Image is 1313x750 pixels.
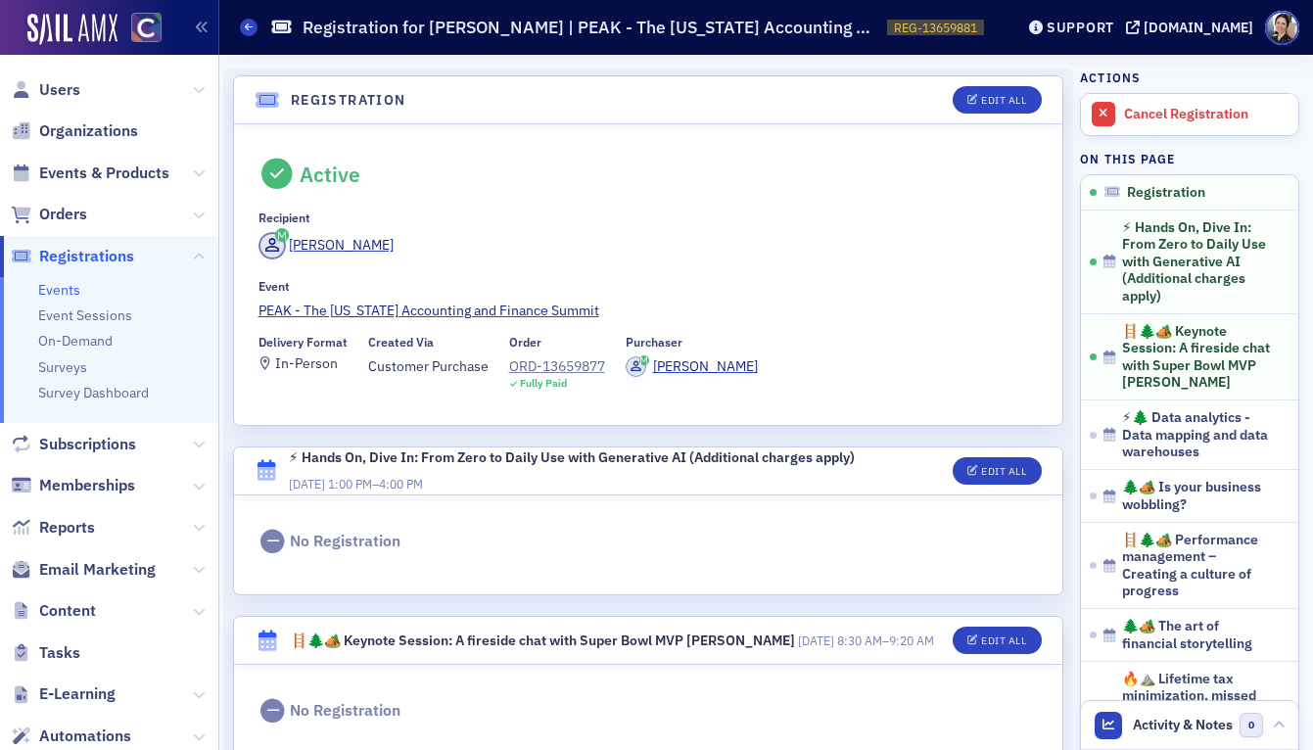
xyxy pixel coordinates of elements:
span: – [798,633,934,648]
a: View Homepage [117,13,162,46]
span: 🪜🌲🏕️ Performance management – Creating a culture of progress [1122,532,1273,600]
a: Surveys [38,358,87,376]
span: ⚡🌲 Data analytics - Data mapping and data warehouses [1122,409,1273,461]
a: Reports [11,517,95,539]
span: E-Learning [39,683,116,705]
div: Order [509,335,541,350]
div: 🪜🌲🏕️ Keynote Session: A fireside chat with Super Bowl MVP [PERSON_NAME] [291,631,795,651]
a: Memberships [11,475,135,496]
time: 8:30 AM [837,633,882,648]
a: On-Demand [38,332,113,350]
a: Cancel Registration [1081,94,1298,135]
div: No Registration [290,532,400,551]
a: Content [11,600,96,622]
a: E-Learning [11,683,116,705]
span: Reports [39,517,95,539]
button: Edit All [953,457,1041,485]
a: Automations [11,726,131,747]
span: Registration [1127,184,1205,202]
div: In-Person [275,358,338,369]
div: Fully Paid [520,377,567,390]
a: Events [38,281,80,299]
button: Edit All [953,86,1041,114]
span: Organizations [39,120,138,142]
span: Subscriptions [39,434,136,455]
a: Survey Dashboard [38,384,149,401]
button: [DOMAIN_NAME] [1126,21,1260,34]
span: Email Marketing [39,559,156,581]
span: [DATE] [289,476,325,492]
div: [PERSON_NAME] [289,235,394,256]
div: Created Via [368,335,434,350]
span: Registrations [39,246,134,267]
span: – [289,476,423,492]
a: Tasks [11,642,80,664]
span: Content [39,600,96,622]
span: Profile [1265,11,1299,45]
span: Users [39,79,80,101]
h4: Actions [1080,69,1141,86]
div: Event [258,279,290,294]
span: Orders [39,204,87,225]
a: [PERSON_NAME] [258,232,395,259]
span: REG-13659881 [894,20,977,36]
span: Automations [39,726,131,747]
div: Edit All [981,635,1026,646]
span: 🪜🌲🏕️ Keynote Session: A fireside chat with Super Bowl MVP [PERSON_NAME] [1122,323,1273,392]
a: Users [11,79,80,101]
div: Active [300,162,360,187]
span: 0 [1240,713,1264,737]
a: PEAK - The [US_STATE] Accounting and Finance Summit [258,301,1039,321]
a: Subscriptions [11,434,136,455]
button: Edit All [953,627,1041,654]
h4: Registration [291,90,406,111]
span: ⚡ Hands On, Dive In: From Zero to Daily Use with Generative AI (Additional charges apply) [1122,219,1273,305]
span: 🌲🏕️ The art of financial storytelling [1122,618,1273,652]
div: [DOMAIN_NAME] [1144,19,1253,36]
h4: On this page [1080,150,1299,167]
span: Customer Purchase [368,356,489,377]
time: 1:00 PM [328,476,372,492]
a: Event Sessions [38,306,132,324]
div: Edit All [981,95,1026,106]
div: Cancel Registration [1124,106,1289,123]
div: Edit All [981,466,1026,477]
img: SailAMX [131,13,162,43]
div: [PERSON_NAME] [653,356,758,377]
a: [PERSON_NAME] [626,356,758,377]
h1: Registration for [PERSON_NAME] | PEAK - The [US_STATE] Accounting and Finance Summit [303,16,877,39]
time: 4:00 PM [379,476,423,492]
span: Activity & Notes [1133,715,1233,735]
div: No Registration [290,701,400,721]
span: Memberships [39,475,135,496]
span: Tasks [39,642,80,664]
div: Purchaser [626,335,682,350]
a: Orders [11,204,87,225]
span: 🌲🏕️ Is your business wobbling? [1122,479,1272,513]
a: ORD-13659877 [509,356,605,377]
a: Registrations [11,246,134,267]
img: SailAMX [27,14,117,45]
a: Events & Products [11,163,169,184]
div: Support [1047,19,1114,36]
a: Email Marketing [11,559,156,581]
div: Recipient [258,211,310,225]
div: ⚡ Hands On, Dive In: From Zero to Daily Use with Generative AI (Additional charges apply) [289,447,855,468]
span: Events & Products [39,163,169,184]
div: Delivery Format [258,335,348,350]
time: 9:20 AM [889,633,934,648]
span: [DATE] [798,633,834,648]
a: Organizations [11,120,138,142]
